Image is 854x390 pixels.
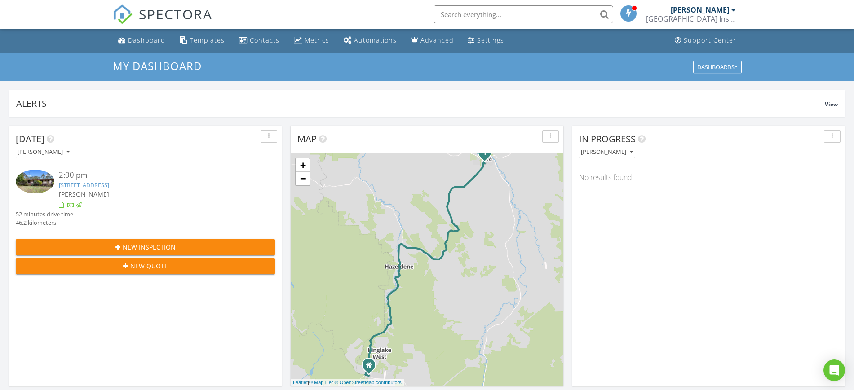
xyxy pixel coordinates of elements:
div: 2 Tommy Hut Road, Kinglake West VIC 3757 [369,365,374,370]
div: Advanced [420,36,454,44]
div: 33 East St, Yea, VIC 3717 [485,152,490,158]
span: View [825,101,838,108]
a: Dashboard [115,32,169,49]
span: My Dashboard [113,58,202,73]
a: Templates [176,32,228,49]
div: Settings [477,36,504,44]
div: Open Intercom Messenger [823,359,845,381]
a: [STREET_ADDRESS] [59,181,109,189]
a: Contacts [235,32,283,49]
a: Leaflet [293,380,308,385]
a: Advanced [407,32,457,49]
div: Support Center [684,36,736,44]
div: Templates [190,36,225,44]
div: 2:00 pm [59,170,253,181]
div: | [291,379,404,386]
img: 9355565%2Fcover_photos%2Fg8s7vzNpCpyrPDu4xIjy%2Fsmall.jpeg [16,170,54,193]
div: No results found [572,165,845,189]
button: New Quote [16,258,275,274]
input: Search everything... [434,5,613,23]
div: Kingview Building Inspections Pty.Ltd [646,14,736,23]
a: Settings [465,32,508,49]
i: 1 [483,150,487,156]
span: [DATE] [16,133,44,145]
a: © OpenStreetMap contributors [335,380,402,385]
div: Alerts [16,97,825,110]
span: New Quote [130,261,168,271]
span: [PERSON_NAME] [59,190,109,198]
button: [PERSON_NAME] [579,146,635,158]
a: 2:00 pm [STREET_ADDRESS] [PERSON_NAME] 52 minutes drive time 46.2 kilometers [16,170,275,227]
a: SPECTORA [113,12,212,31]
div: [PERSON_NAME] [18,149,70,155]
a: © MapTiler [309,380,333,385]
button: New Inspection [16,239,275,255]
div: Dashboard [128,36,165,44]
img: The Best Home Inspection Software - Spectora [113,4,133,24]
div: 52 minutes drive time [16,210,73,219]
button: [PERSON_NAME] [16,146,71,158]
span: SPECTORA [139,4,212,23]
a: Automations (Basic) [340,32,400,49]
div: Metrics [305,36,329,44]
span: Map [297,133,317,145]
a: Zoom out [296,172,310,185]
a: Support Center [671,32,740,49]
span: New Inspection [123,242,176,252]
div: 46.2 kilometers [16,219,73,227]
a: Zoom in [296,158,310,172]
div: [PERSON_NAME] [581,149,633,155]
div: Dashboards [697,64,738,70]
span: In Progress [579,133,636,145]
a: Metrics [290,32,333,49]
div: Automations [354,36,397,44]
div: [PERSON_NAME] [671,5,729,14]
div: Contacts [250,36,279,44]
button: Dashboards [693,61,742,73]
